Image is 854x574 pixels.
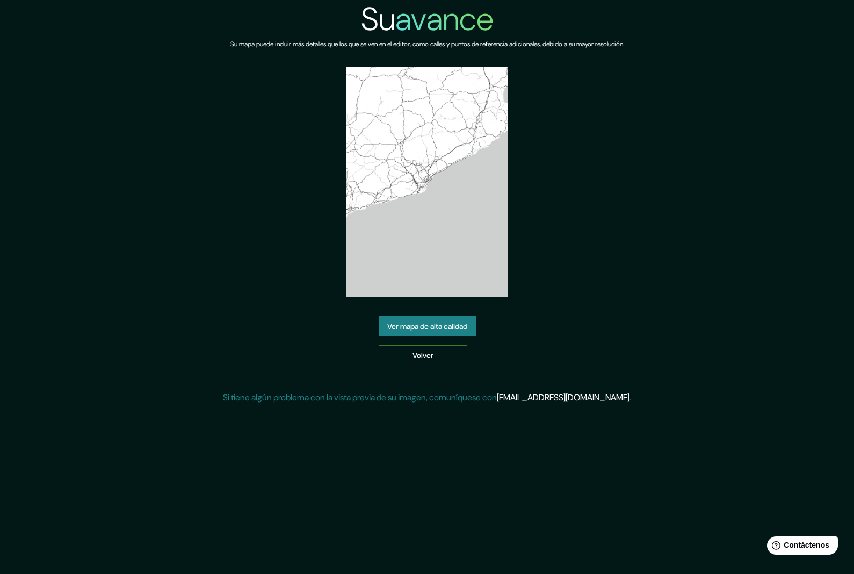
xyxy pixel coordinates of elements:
a: Volver [379,345,467,365]
a: Ver mapa de alta calidad [379,316,476,336]
font: Su mapa puede incluir más detalles que los que se ven en el editor, como calles y puntos de refer... [230,40,624,48]
font: Ver mapa de alta calidad [387,321,467,331]
img: vista previa del mapa creado [346,67,508,297]
font: . [629,392,631,403]
iframe: Lanzador de widgets de ayuda [758,532,842,562]
font: Si tiene algún problema con la vista previa de su imagen, comuníquese con [223,392,497,403]
a: [EMAIL_ADDRESS][DOMAIN_NAME] [497,392,629,403]
font: Volver [412,350,433,360]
